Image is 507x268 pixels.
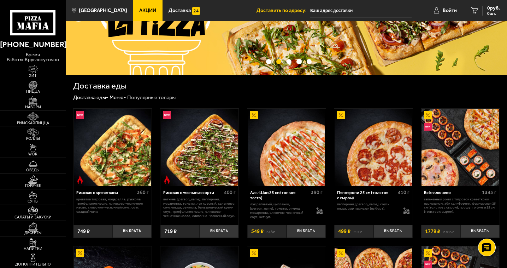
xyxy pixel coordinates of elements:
[337,249,344,257] img: Акционный
[266,229,275,234] s: 618 ₽
[224,189,236,195] span: 400 г
[311,189,323,195] span: 390 г
[192,7,200,15] img: 15daf4d41897b9f0e9f617042186c801.svg
[443,8,457,13] span: Войти
[460,225,500,238] button: Выбрать
[335,109,412,186] img: Пепперони 25 см (толстое с сыром)
[257,8,310,13] span: Доставить по адресу:
[247,109,326,186] a: АкционныйАль-Шам 25 см (тонкое тесто)
[164,229,177,234] span: 719 ₽
[139,8,156,13] span: Акции
[421,109,499,186] img: Всё включено
[337,190,396,200] div: Пепперони 25 см (толстое с сыром)
[425,229,440,234] span: 1779 ₽
[160,109,239,186] a: НовинкаОстрое блюдоРимская с мясным ассорти
[398,189,409,195] span: 410 г
[250,249,258,257] img: Акционный
[287,59,291,64] button: точки переключения
[163,111,171,119] img: Новинка
[161,109,238,186] img: Римская с мясным ассорти
[169,8,191,13] span: Доставка
[200,225,239,238] button: Выбрать
[487,11,500,16] span: 0 шт.
[424,123,432,131] img: Новинка
[424,111,432,119] img: Акционный
[424,249,432,257] img: Акционный
[310,4,412,17] input: Ваш адрес доставки
[250,202,311,219] p: лук репчатый, цыпленок, [PERSON_NAME], томаты, огурец, моцарелла, сливочно-чесночный соус, кетчуп.
[307,59,312,64] button: точки переключения
[77,229,90,234] span: 749 ₽
[276,59,281,64] button: точки переключения
[79,8,127,13] span: [GEOGRAPHIC_DATA]
[74,109,151,186] img: Римская с креветками
[266,59,271,64] button: точки переключения
[251,229,264,234] span: 549 ₽
[163,197,236,218] p: ветчина, [PERSON_NAME], пепперони, моцарелла, томаты, лук красный, халапеньо, соус-пицца, руккола...
[373,225,413,238] button: Выбрать
[163,190,222,195] div: Римская с мясным ассорти
[76,111,84,119] img: Новинка
[482,189,496,195] span: 1345 г
[296,59,301,64] button: точки переключения
[76,176,84,183] img: Острое блюдо
[334,109,413,186] a: АкционныйПепперони 25 см (толстое с сыром)
[73,82,126,90] h1: Доставка еды
[337,111,344,119] img: Акционный
[73,94,108,101] a: Доставка еды-
[113,225,152,238] button: Выбрать
[338,229,350,234] span: 499 ₽
[73,109,152,186] a: НовинкаОстрое блюдоРимская с креветками
[163,176,171,183] img: Острое блюдо
[424,190,480,195] div: Всё включено
[248,109,325,186] img: Аль-Шам 25 см (тонкое тесто)
[353,229,362,234] s: 591 ₽
[76,197,149,214] p: креветка тигровая, моцарелла, руккола, трюфельное масло, оливково-чесночное масло, сливочно-чесно...
[421,109,500,186] a: АкционныйНовинкаВсё включено
[110,94,126,101] a: Меню-
[76,190,135,195] div: Римская с креветками
[424,197,496,214] p: Запечённый ролл с тигровой креветкой и пармезаном, Эби Калифорния, Фермерская 25 см (толстое с сы...
[337,202,398,211] p: пепперони, [PERSON_NAME], соус-пицца, сыр пармезан (на борт).
[127,94,176,101] div: Популярные товары
[76,249,84,257] img: Акционный
[443,229,454,234] s: 2306 ₽
[137,189,149,195] span: 360 г
[287,225,326,238] button: Выбрать
[250,111,258,119] img: Акционный
[486,4,503,22] button: предыдущий
[250,190,309,200] div: Аль-Шам 25 см (тонкое тесто)
[487,6,500,11] span: 0 руб.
